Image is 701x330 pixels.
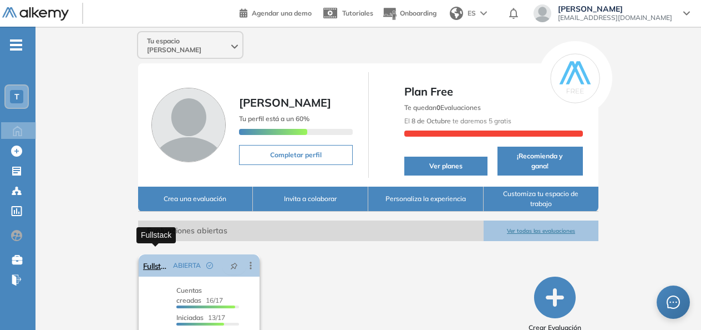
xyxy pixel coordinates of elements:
[239,114,309,123] span: Tu perfil está a un 60%
[230,261,238,270] span: pushpin
[143,254,169,277] a: Fullstack
[176,286,202,304] span: Cuentas creadas
[480,11,487,16] img: arrow
[147,37,229,54] span: Tu espacio [PERSON_NAME]
[176,313,204,322] span: Iniciadas
[239,145,353,165] button: Completar perfil
[412,117,451,125] b: 8 de Octubre
[240,6,312,19] a: Agendar una demo
[484,221,599,241] button: Ver todas las evaluaciones
[404,117,511,125] span: El te daremos 5 gratis
[404,83,583,100] span: Plan Free
[138,221,484,241] span: Evaluaciones abiertas
[10,44,22,46] i: -
[176,286,223,304] span: 16/17
[468,8,476,18] span: ES
[14,92,19,101] span: T
[252,9,312,17] span: Agendar una demo
[558,13,672,22] span: [EMAIL_ADDRESS][DOMAIN_NAME]
[136,227,176,243] div: Fullstack
[382,2,436,26] button: Onboarding
[558,4,672,13] span: [PERSON_NAME]
[497,147,583,176] button: ¡Recomienda y gana!
[138,187,253,212] button: Crea una evaluación
[404,157,487,176] button: Ver planes
[436,103,440,112] b: 0
[342,9,373,17] span: Tutoriales
[151,88,226,162] img: Foto de perfil
[2,7,69,21] img: Logo
[450,7,463,20] img: world
[206,262,213,269] span: check-circle
[400,9,436,17] span: Onboarding
[253,187,368,212] button: Invita a colaborar
[222,257,246,274] button: pushpin
[368,187,484,212] button: Personaliza la experiencia
[173,261,201,271] span: ABIERTA
[404,103,481,112] span: Te quedan Evaluaciones
[484,187,599,212] button: Customiza tu espacio de trabajo
[239,96,331,109] span: [PERSON_NAME]
[667,296,680,309] span: message
[176,313,225,322] span: 13/17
